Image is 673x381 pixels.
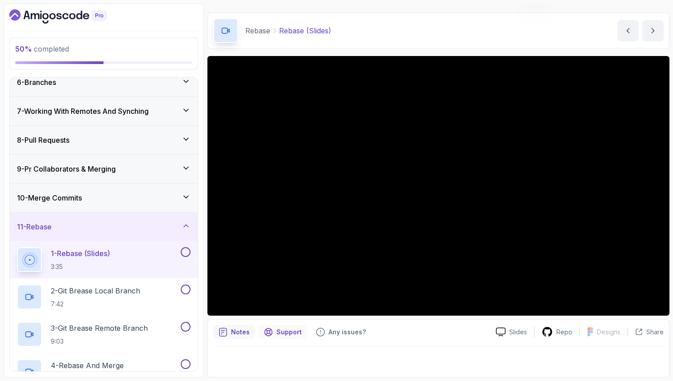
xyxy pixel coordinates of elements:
span: 50 % [15,44,32,53]
button: 11-Rebase [10,213,198,241]
button: Feedback button [311,325,371,339]
button: 1-Rebase (Slides)3:35 [17,247,191,272]
button: 8-Pull Requests [10,126,198,154]
button: 9-Pr Collaborators & Merging [10,155,198,183]
p: 1 - Rebase (Slides) [51,248,110,259]
button: 10-Merge Commits [10,184,198,212]
button: 6-Branches [10,68,198,96]
p: Rebase [245,25,270,36]
p: Any issues? [328,328,366,337]
p: 3:35 [51,262,110,271]
p: Rebase (Slides) [279,25,331,36]
button: next content [642,20,664,41]
p: Share [646,328,664,337]
p: Slides [509,328,527,337]
h3: 7 - Working With Remotes And Synching [17,106,149,116]
p: Designs [597,328,620,337]
a: Repo [535,326,580,337]
p: 7:42 [51,300,140,309]
p: 9:03 [51,337,148,346]
a: Slides [489,327,534,337]
button: previous content [617,20,639,41]
h3: 9 - Pr Collaborators & Merging [17,164,116,174]
span: completed [15,44,69,53]
h3: 6 - Branches [17,77,56,88]
p: Repo [556,328,572,337]
iframe: 1 - Rebase (Slides) [207,56,669,316]
p: 3 - Git Brease Remote Branch [51,323,148,333]
h3: 11 - Rebase [17,221,52,232]
h3: 10 - Merge Commits [17,193,82,203]
p: 4 - Rebase And Merge [51,360,124,371]
a: Dashboard [9,9,127,24]
button: 7-Working With Remotes And Synching [10,97,198,125]
button: Share [628,328,664,337]
p: Notes [231,328,250,337]
button: 2-Git Brease Local Branch7:42 [17,285,191,309]
button: notes button [213,325,255,339]
p: 2 - Git Brease Local Branch [51,285,140,296]
button: 3-Git Brease Remote Branch9:03 [17,322,191,347]
h3: 8 - Pull Requests [17,135,69,145]
p: Support [276,328,302,337]
button: Support button [259,325,307,339]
